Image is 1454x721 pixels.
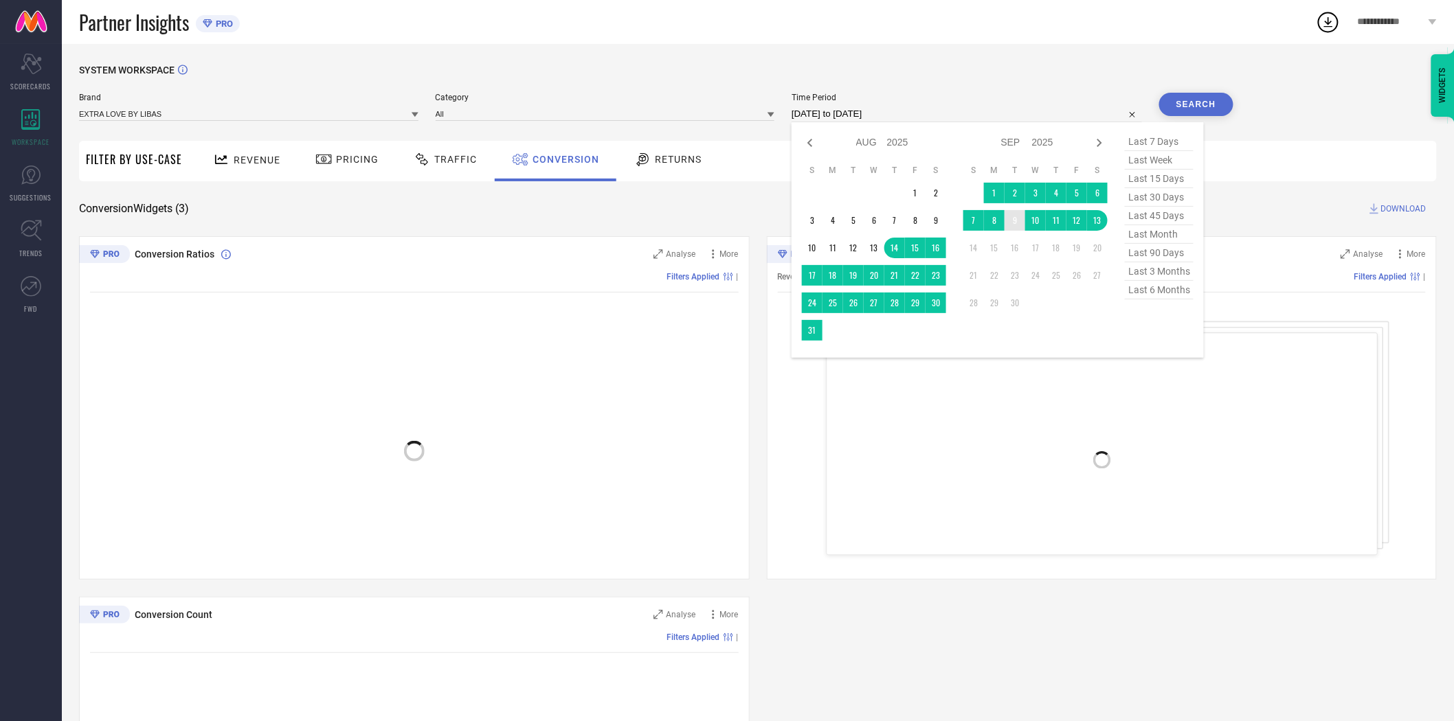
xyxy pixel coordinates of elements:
td: Thu Aug 14 2025 [884,238,905,258]
td: Wed Sep 17 2025 [1025,238,1046,258]
div: Next month [1091,135,1108,151]
td: Wed Aug 06 2025 [864,210,884,231]
span: Traffic [434,154,477,165]
th: Thursday [1046,165,1066,176]
svg: Zoom [1341,249,1350,259]
td: Wed Aug 20 2025 [864,265,884,286]
th: Friday [905,165,926,176]
td: Sun Sep 21 2025 [963,265,984,286]
span: last 6 months [1125,281,1194,299]
th: Thursday [884,165,905,176]
span: SYSTEM WORKSPACE [79,65,175,76]
td: Tue Aug 05 2025 [843,210,864,231]
td: Fri Sep 19 2025 [1066,238,1087,258]
td: Sun Sep 28 2025 [963,293,984,313]
td: Fri Aug 29 2025 [905,293,926,313]
span: Analyse [1354,249,1383,259]
td: Sun Sep 14 2025 [963,238,984,258]
span: Revenue [234,154,280,165]
div: Premium [79,245,130,266]
td: Sat Aug 02 2025 [926,183,946,203]
td: Wed Aug 27 2025 [864,293,884,313]
td: Wed Aug 13 2025 [864,238,884,258]
svg: Zoom [653,249,663,259]
td: Thu Sep 11 2025 [1046,210,1066,231]
span: Revenue (% share) [778,272,845,282]
span: last week [1125,151,1194,170]
span: Time Period [792,93,1142,102]
th: Sunday [802,165,823,176]
td: Sun Aug 10 2025 [802,238,823,258]
span: DOWNLOAD [1381,202,1427,216]
td: Fri Aug 22 2025 [905,265,926,286]
th: Saturday [1087,165,1108,176]
div: Previous month [802,135,818,151]
div: Open download list [1316,10,1341,34]
td: Mon Aug 11 2025 [823,238,843,258]
td: Mon Aug 25 2025 [823,293,843,313]
span: Analyse [667,610,696,619]
span: Partner Insights [79,8,189,36]
td: Fri Sep 12 2025 [1066,210,1087,231]
td: Sun Sep 07 2025 [963,210,984,231]
td: Sat Aug 23 2025 [926,265,946,286]
td: Tue Sep 09 2025 [1005,210,1025,231]
span: WORKSPACE [12,137,50,147]
td: Thu Aug 21 2025 [884,265,905,286]
td: Thu Sep 04 2025 [1046,183,1066,203]
span: TRENDS [19,248,43,258]
td: Mon Aug 18 2025 [823,265,843,286]
td: Mon Sep 01 2025 [984,183,1005,203]
td: Sat Sep 27 2025 [1087,265,1108,286]
div: Premium [767,245,818,266]
span: last 45 days [1125,207,1194,225]
td: Sat Sep 06 2025 [1087,183,1108,203]
td: Mon Sep 29 2025 [984,293,1005,313]
span: Filters Applied [667,272,720,282]
span: Filters Applied [1354,272,1407,282]
span: Conversion Count [135,609,212,620]
span: Filters Applied [667,632,720,642]
td: Thu Sep 25 2025 [1046,265,1066,286]
span: last 7 days [1125,133,1194,151]
td: Sat Sep 20 2025 [1087,238,1108,258]
div: Premium [79,606,130,626]
input: Select time period [792,106,1142,122]
span: Brand [79,93,418,102]
th: Friday [1066,165,1087,176]
td: Thu Aug 07 2025 [884,210,905,231]
td: Mon Sep 22 2025 [984,265,1005,286]
td: Wed Sep 03 2025 [1025,183,1046,203]
span: Filter By Use-Case [86,151,182,168]
td: Fri Aug 15 2025 [905,238,926,258]
td: Sun Aug 17 2025 [802,265,823,286]
span: Conversion Ratios [135,249,214,260]
span: last 30 days [1125,188,1194,207]
td: Sun Aug 24 2025 [802,293,823,313]
th: Monday [823,165,843,176]
td: Fri Sep 26 2025 [1066,265,1087,286]
button: Search [1159,93,1233,116]
td: Sat Sep 13 2025 [1087,210,1108,231]
span: last 15 days [1125,170,1194,188]
span: Analyse [667,249,696,259]
td: Tue Sep 16 2025 [1005,238,1025,258]
td: Tue Sep 02 2025 [1005,183,1025,203]
td: Thu Aug 28 2025 [884,293,905,313]
span: More [720,249,739,259]
span: Returns [655,154,702,165]
th: Wednesday [1025,165,1046,176]
span: Conversion Widgets ( 3 ) [79,202,189,216]
td: Thu Sep 18 2025 [1046,238,1066,258]
td: Mon Sep 08 2025 [984,210,1005,231]
span: SCORECARDS [11,81,52,91]
span: FWD [25,304,38,314]
td: Sat Aug 16 2025 [926,238,946,258]
span: SUGGESTIONS [10,192,52,203]
th: Tuesday [843,165,864,176]
td: Sat Aug 30 2025 [926,293,946,313]
td: Mon Sep 15 2025 [984,238,1005,258]
td: Tue Sep 30 2025 [1005,293,1025,313]
span: last month [1125,225,1194,244]
span: | [737,632,739,642]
